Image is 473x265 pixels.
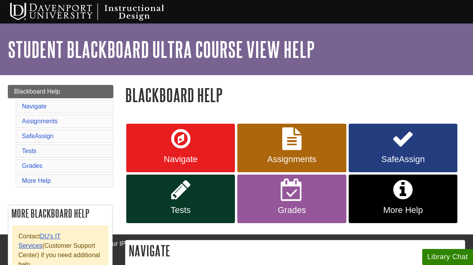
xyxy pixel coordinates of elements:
a: More Help [349,175,457,223]
a: SafeAssign [22,133,54,139]
a: Student Blackboard Ultra Course View Help [8,37,315,61]
span: Blackboard Help [14,88,60,95]
span: SafeAssign [355,154,451,164]
span: Assignments [243,154,340,164]
button: Library Chat [422,249,473,265]
span: Tests [132,205,229,215]
a: Tests [22,148,36,154]
h2: Navigate [125,240,465,261]
a: DU's IT Services [18,233,61,249]
a: Navigate [22,103,47,110]
a: Tests [126,175,235,223]
h1: Blackboard Help [125,85,465,105]
img: Davenport University Instructional Design [4,2,192,22]
h2: More Blackboard Help [8,205,112,222]
a: Grades [22,162,42,169]
a: Grades [237,175,346,223]
a: Assignments [22,118,58,124]
a: Navigate [126,124,235,172]
span: More Help [355,205,451,215]
span: Grades [243,205,340,215]
a: Assignments [237,124,346,172]
a: More Help [22,177,51,184]
a: Blackboard Help [8,85,113,98]
span: Navigate [132,154,229,164]
a: SafeAssign [349,124,457,172]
